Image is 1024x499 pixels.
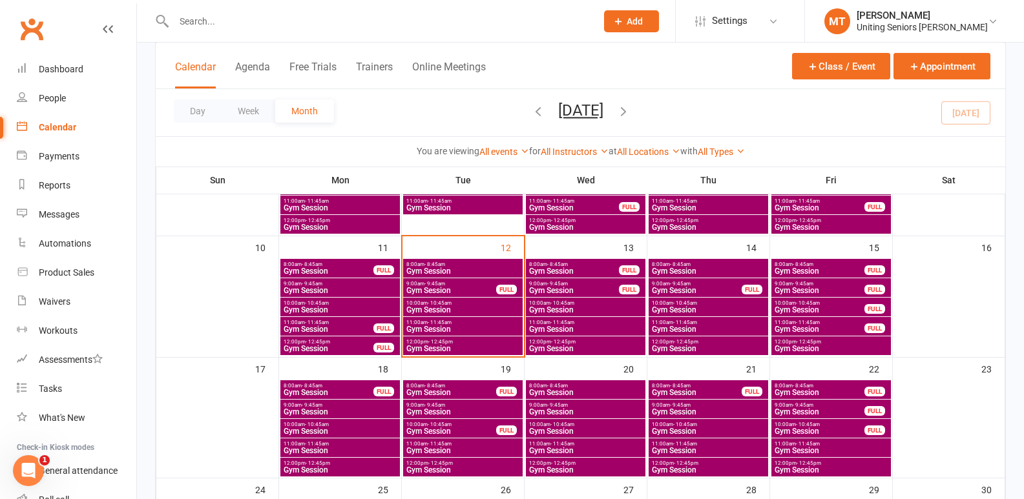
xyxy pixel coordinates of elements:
span: 10:00am [283,422,397,427]
span: 9:00am [651,281,742,287]
span: 12:00pm [774,339,888,345]
div: FULL [373,265,394,275]
span: - 9:45am [302,281,322,287]
span: Gym Session [528,325,643,333]
th: Sun [156,167,279,194]
span: Gym Session [528,427,643,435]
button: Class / Event [792,53,890,79]
span: 10:00am [283,300,397,306]
span: Gym Session [651,345,766,352]
span: Gym Session [528,287,620,294]
span: - 8:45am [547,383,568,389]
span: 11:00am [528,441,643,447]
span: - 11:45am [673,441,697,447]
div: Tasks [39,383,62,394]
span: Gym Session [774,466,888,474]
span: 11:00am [283,320,374,325]
span: - 10:45am [428,300,452,306]
a: Messages [17,200,136,229]
span: - 12:45pm [674,218,698,223]
span: - 12:45pm [674,339,698,345]
div: 13 [623,236,647,258]
div: [PERSON_NAME] [857,10,988,21]
div: People [39,93,66,103]
div: What's New [39,412,85,423]
span: 9:00am [528,281,620,287]
span: - 9:45am [670,281,691,287]
span: - 8:45am [793,383,813,389]
button: Appointment [893,53,990,79]
div: FULL [742,285,762,294]
div: Workouts [39,325,78,336]
div: Product Sales [39,267,94,278]
div: 23 [981,358,1005,379]
div: FULL [619,285,640,294]
span: - 9:45am [302,402,322,408]
span: 11:00am [528,320,643,325]
div: 11 [378,236,401,258]
a: All Locations [617,147,680,157]
a: Assessments [17,345,136,374]
span: - 11:45am [305,198,329,204]
span: 9:00am [651,402,766,408]
span: - 9:45am [793,402,813,408]
span: 11:00am [651,441,766,447]
span: Gym Session [406,287,497,294]
span: - 12:45pm [428,339,453,345]
span: 12:00pm [406,339,520,345]
a: Workouts [17,316,136,345]
span: Gym Session [651,306,766,314]
a: All Instructors [541,147,609,157]
span: Gym Session [528,447,643,454]
span: 9:00am [283,281,397,287]
span: Gym Session [406,408,520,416]
span: Gym Session [774,223,888,231]
span: 9:00am [406,402,520,408]
div: FULL [864,323,885,333]
span: 8:00am [651,261,766,267]
span: - 8:45am [302,261,322,267]
div: Dashboard [39,64,83,74]
strong: with [680,146,698,156]
th: Mon [279,167,402,194]
strong: You are viewing [417,146,479,156]
span: 10:00am [774,300,865,306]
span: Gym Session [406,325,520,333]
span: Gym Session [283,345,374,352]
span: 10:00am [528,422,643,427]
span: - 12:45pm [551,218,576,223]
span: Gym Session [283,306,397,314]
span: Gym Session [283,223,397,231]
div: FULL [864,406,885,416]
strong: for [529,146,541,156]
span: 11:00am [406,320,520,325]
span: 10:00am [406,422,497,427]
th: Tue [402,167,525,194]
span: - 8:45am [302,383,322,389]
div: Messages [39,209,79,219]
span: 10:00am [528,300,643,306]
span: 8:00am [283,261,374,267]
span: - 12:45pm [306,460,330,466]
span: 12:00pm [528,339,643,345]
button: Trainers [356,61,393,88]
div: 18 [378,358,401,379]
span: Gym Session [406,267,520,275]
button: Calendar [175,61,216,88]
span: Gym Session [528,389,643,396]
span: Gym Session [283,466,397,474]
span: Gym Session [283,408,397,416]
span: 12:00pm [283,460,397,466]
span: 12:00pm [651,218,766,223]
span: 8:00am [528,383,643,389]
span: 8:00am [406,383,497,389]
div: General attendance [39,465,118,476]
span: - 12:45pm [797,339,821,345]
span: 9:00am [528,402,643,408]
span: 1 [39,455,50,465]
span: - 11:45am [428,198,452,204]
span: - 12:45pm [797,218,821,223]
span: - 9:45am [547,402,568,408]
span: Gym Session [651,447,766,454]
div: 12 [501,236,524,258]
